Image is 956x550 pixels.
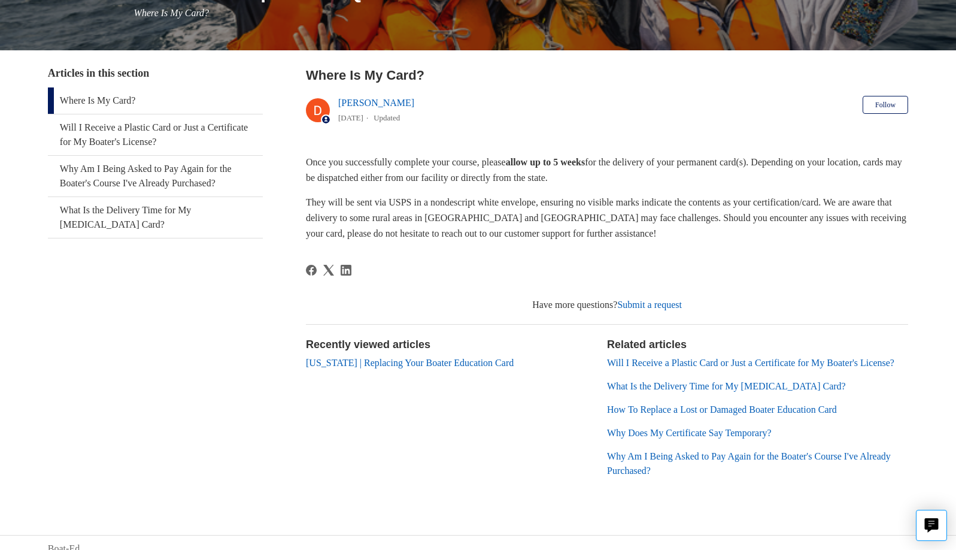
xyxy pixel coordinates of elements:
[338,113,363,122] time: 04/15/2024, 17:31
[607,428,772,438] a: Why Does My Certificate Say Temporary?
[863,96,908,114] button: Follow Article
[607,404,837,415] a: How To Replace a Lost or Damaged Boater Education Card
[607,337,908,353] h2: Related articles
[607,451,891,476] a: Why Am I Being Asked to Pay Again for the Boater's Course I've Already Purchased?
[306,65,908,85] h2: Where Is My Card?
[306,265,317,276] svg: Share this page on Facebook
[48,156,263,197] a: Why Am I Being Asked to Pay Again for the Boater's Course I've Already Purchased?
[323,265,334,276] a: X Corp
[134,8,209,18] span: Where Is My Card?
[617,300,682,310] a: Submit a request
[323,265,334,276] svg: Share this page on X Corp
[306,298,908,312] div: Have more questions?
[48,114,263,155] a: Will I Receive a Plastic Card or Just a Certificate for My Boater's License?
[341,265,351,276] a: LinkedIn
[607,381,846,391] a: What Is the Delivery Time for My [MEDICAL_DATA] Card?
[916,510,947,541] button: Live chat
[306,195,908,241] p: They will be sent via USPS in a nondescript white envelope, ensuring no visible marks indicate th...
[374,113,400,122] li: Updated
[306,155,908,185] p: Once you successfully complete your course, please for the delivery of your permanent card(s). De...
[48,197,263,238] a: What Is the Delivery Time for My [MEDICAL_DATA] Card?
[338,98,414,108] a: [PERSON_NAME]
[48,67,149,79] span: Articles in this section
[306,265,317,276] a: Facebook
[48,87,263,114] a: Where Is My Card?
[607,358,894,368] a: Will I Receive a Plastic Card or Just a Certificate for My Boater's License?
[341,265,351,276] svg: Share this page on LinkedIn
[306,358,514,368] a: [US_STATE] | Replacing Your Boater Education Card
[506,157,585,167] strong: allow up to 5 weeks
[306,337,595,353] h2: Recently viewed articles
